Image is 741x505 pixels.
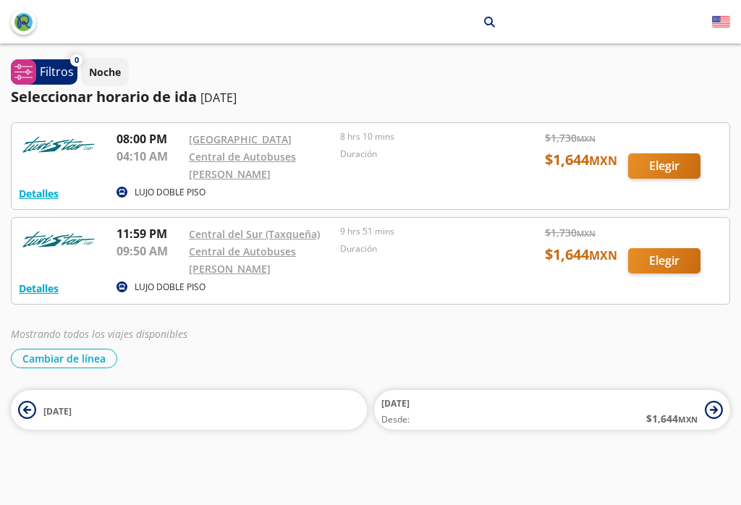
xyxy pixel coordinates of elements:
[370,14,473,30] p: [GEOGRAPHIC_DATA]
[135,281,206,294] p: LUJO DOBLE PISO
[40,63,74,80] p: Filtros
[189,227,320,241] a: Central del Sur (Taxqueña)
[11,59,77,85] button: 0Filtros
[11,349,117,368] button: Cambiar de línea
[678,414,698,425] small: MXN
[381,413,410,426] span: Desde:
[374,390,730,430] button: [DATE]Desde:$1,644MXN
[712,13,730,31] button: English
[200,89,237,106] p: [DATE]
[11,390,367,430] button: [DATE]
[135,186,206,199] p: LUJO DOBLE PISO
[189,245,296,276] a: Central de Autobuses [PERSON_NAME]
[81,58,129,86] button: Noche
[89,64,121,80] p: Noche
[189,132,292,146] a: [GEOGRAPHIC_DATA]
[43,405,72,417] span: [DATE]
[75,54,79,67] span: 0
[11,327,187,341] em: Mostrando todos los viajes disponibles
[381,397,410,409] span: [DATE]
[250,14,352,30] p: [GEOGRAPHIC_DATA]
[646,411,698,426] span: $ 1,644
[19,281,59,296] button: Detalles
[19,186,59,201] button: Detalles
[189,150,296,181] a: Central de Autobuses [PERSON_NAME]
[11,9,36,35] button: back
[11,86,197,108] p: Seleccionar horario de ida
